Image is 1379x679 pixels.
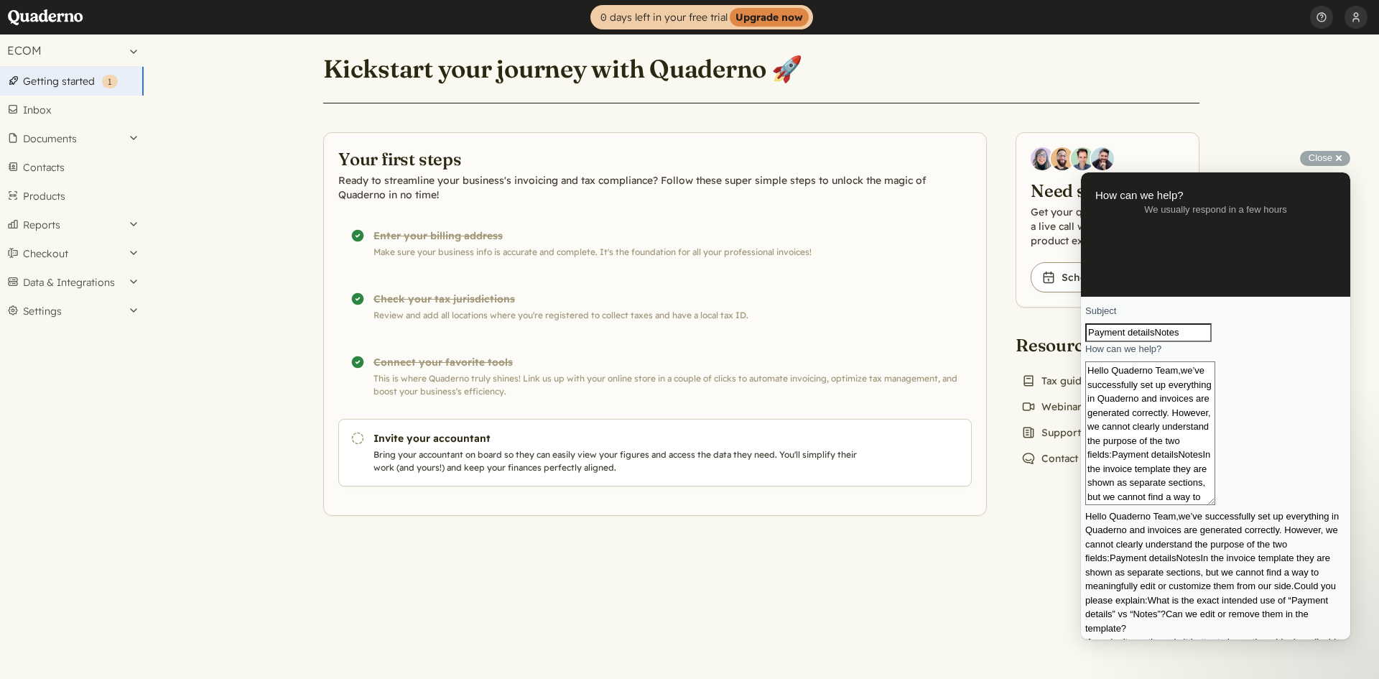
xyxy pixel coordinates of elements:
[1031,205,1184,248] p: Get your questions answered in a live call with one of our product experts.
[1016,422,1124,443] a: Support articles
[1081,172,1350,639] iframe: Help Scout Beacon - Live Chat, Contact Form, and Knowledge Base
[1071,147,1094,170] img: Ivo Oltmans, Business Developer at Quaderno
[1016,333,1125,356] h2: Resources
[1051,147,1074,170] img: Jairo Fumero, Account Executive at Quaderno
[590,5,813,29] a: 0 days left in your free trialUpgrade now
[1016,448,1125,468] a: Contact support
[1300,151,1350,166] button: Close
[373,448,863,474] p: Bring your accountant on board so they can easily view your figures and access the data they need...
[1031,262,1147,292] a: Schedule a call
[4,337,265,561] div: Hello Quaderno Team,we’ve successfully set up everything in Quaderno and invoices are generated c...
[338,419,972,486] a: Invite your accountant Bring your accountant on board so they can easily view your figures and ac...
[730,8,809,27] strong: Upgrade now
[1016,371,1098,391] a: Tax guides
[4,171,80,182] span: How can we help?
[108,76,112,87] span: 1
[1016,397,1092,417] a: Webinars
[323,53,802,85] h1: Kickstart your journey with Quaderno 🚀
[338,173,972,202] p: Ready to streamline your business's invoicing and tax compliance? Follow these super simple steps...
[338,147,972,170] h2: Your first steps
[373,431,863,445] h3: Invite your accountant
[1091,147,1114,170] img: Javier Rubio, DevRel at Quaderno
[4,189,134,333] textarea: How can we help?
[1031,179,1184,202] h2: Need setup help?
[4,133,35,144] span: Subject
[1031,147,1054,170] img: Diana Carrasco, Account Executive at Quaderno
[1309,152,1332,163] span: Close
